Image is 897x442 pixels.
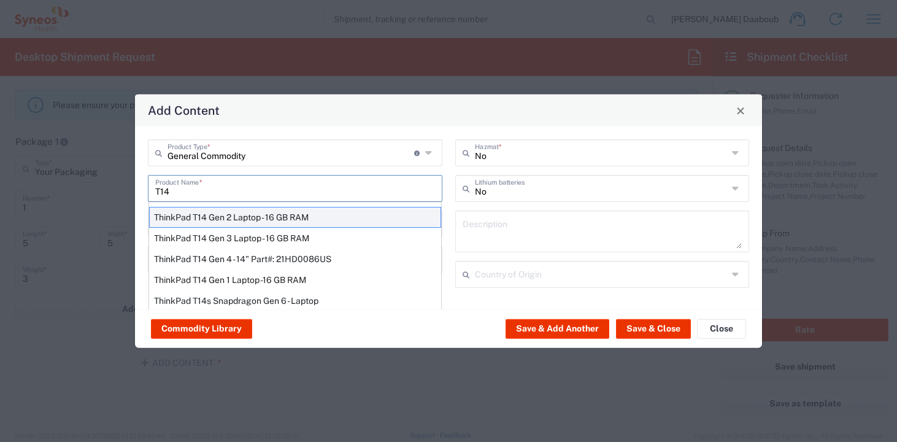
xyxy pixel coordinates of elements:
button: Save & Close [616,319,691,338]
button: Close [697,319,746,338]
button: Save & Add Another [506,319,609,338]
button: Close [732,102,749,119]
div: ThinkPad T14 Gen 4 - 14" Part#: 21HD0086US [149,249,441,269]
button: Commodity Library [151,319,252,338]
div: ThinkPad T14 Gen 2 Laptop - 16 GB RAM [149,207,441,228]
div: ThinkPad T14 Gen 1 Laptop -16 GB RAM [149,269,441,290]
div: ThinkPad T14s Snapdragon Gen 6 - Laptop [149,290,441,311]
h4: Add Content [148,101,220,119]
div: ThinkPad T14 Gen 3 Laptop - 16 GB RAM [149,228,441,249]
